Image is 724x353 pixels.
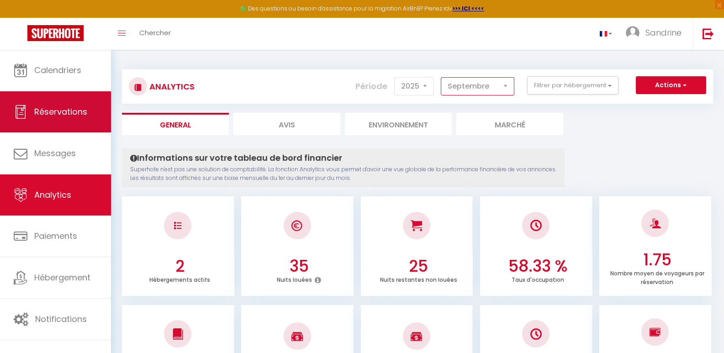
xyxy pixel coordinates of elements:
span: Messages [34,148,76,159]
span: Notifications [35,313,87,325]
li: Avis [233,113,340,135]
li: General [122,113,229,135]
img: NO IMAGE [174,222,181,229]
p: Hébergements actifs [149,274,210,284]
span: Hébergement [34,272,90,283]
a: ... Sandrine [619,18,693,50]
label: Période [355,76,387,96]
p: Superhote n'est pas une solution de comptabilité. La fonction Analytics vous permet d'avoir une v... [130,165,556,183]
span: Sandrine [645,27,682,38]
h4: Informations sur votre tableau de bord financier [130,153,556,163]
p: Nuits louées [277,274,312,284]
h3: 58.33 % [486,257,590,276]
li: Environnement [345,113,452,135]
span: Paiements [34,230,77,242]
span: Analytics [34,189,71,200]
h3: 2 [127,257,232,276]
span: Réservations [34,106,87,117]
p: Taux d'occupation [512,274,564,284]
img: NO IMAGE [650,327,661,337]
li: Marché [456,113,563,135]
a: Chercher [132,18,178,50]
img: ... [626,26,639,40]
p: Nombre moyen de voyageurs par réservation [610,268,704,286]
h3: 25 [366,257,471,276]
h3: 1.75 [605,250,709,269]
a: >>> ICI <<<< [452,5,484,12]
button: Actions [636,76,706,95]
p: Nuits restantes non louées [380,274,457,284]
button: Filtrer par hébergement [527,76,618,95]
img: NO IMAGE [530,328,542,340]
img: Super Booking [27,25,84,41]
h3: 35 [247,257,352,276]
span: Chercher [139,28,171,37]
span: Calendriers [34,64,81,76]
h3: Analytics [147,76,195,97]
img: logout [703,28,714,39]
